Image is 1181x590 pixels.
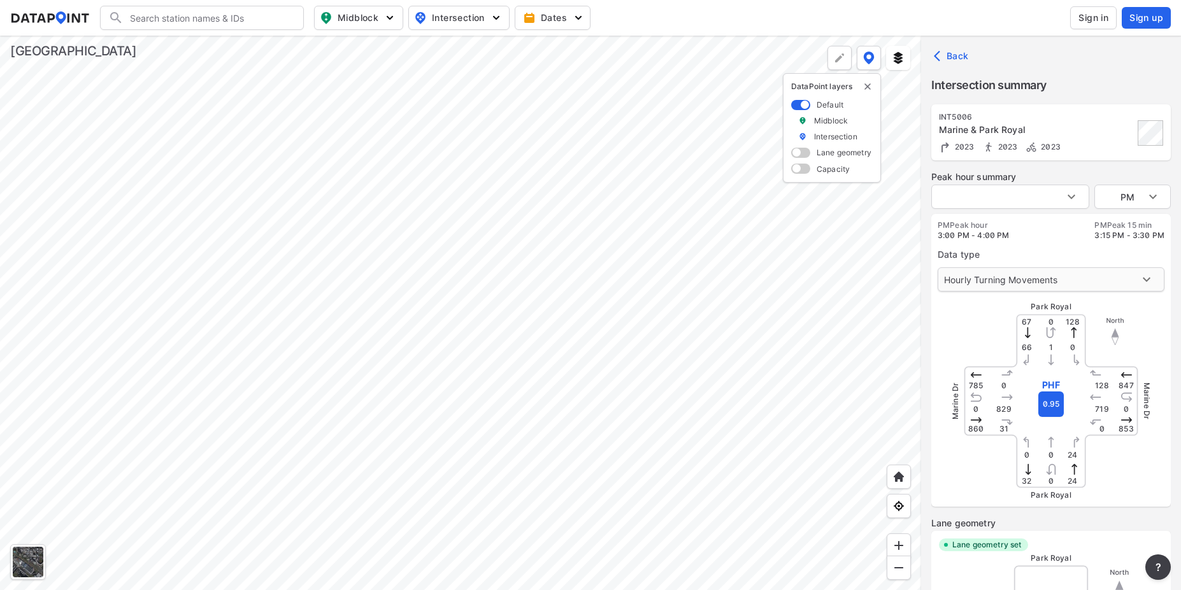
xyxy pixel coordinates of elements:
img: marker_Midblock.5ba75e30.svg [798,115,807,126]
span: Dates [526,11,582,24]
img: map_pin_int.54838e6b.svg [413,10,428,25]
span: Marine Dr [950,383,960,419]
div: PM [1094,185,1171,209]
span: Marine Dr [1142,383,1152,419]
button: Sign in [1070,6,1117,29]
div: Home [887,465,911,489]
button: Intersection [408,6,510,30]
label: Lane geometry [817,147,871,158]
a: Sign up [1119,7,1171,29]
div: Zoom in [887,533,911,558]
input: Search [124,8,296,28]
span: 2023 [995,142,1018,151]
img: 5YPKRKmlfpI5mqlR8AD95paCi+0kK1fRFDJSaMmawlwaeJcJwk9O2fotCW5ve9gAAAAASUVORK5CYII= [572,11,585,24]
label: Lane geometry set [952,540,1022,550]
label: Data type [938,248,1164,261]
img: +Dz8AAAAASUVORK5CYII= [833,52,846,64]
img: +XpAUvaXAN7GudzAAAAAElFTkSuQmCC [892,470,905,483]
img: map_pin_mid.602f9df1.svg [319,10,334,25]
label: Midblock [814,115,848,126]
img: close-external-leyer.3061a1c7.svg [862,81,873,92]
span: Sign up [1129,11,1163,24]
a: Sign in [1068,6,1119,29]
button: Back [931,46,974,66]
button: DataPoint layers [857,46,881,70]
div: Polygon tool [827,46,852,70]
label: Capacity [817,164,850,174]
span: 3:15 PM - 3:30 PM [1094,230,1164,240]
img: Turning count [939,141,952,153]
img: layers.ee07997e.svg [892,52,905,64]
img: data-point-layers.37681fc9.svg [863,52,875,64]
span: Sign in [1078,11,1108,24]
label: Lane geometry [931,517,1171,530]
span: Back [936,50,969,62]
div: INT5006 [939,112,1134,122]
label: PM Peak hour [938,220,1010,230]
div: View my location [887,494,911,518]
label: PM Peak 15 min [1094,220,1164,230]
img: marker_Intersection.6861001b.svg [798,131,807,142]
div: [GEOGRAPHIC_DATA] [10,42,136,60]
span: ? [1153,559,1163,575]
label: Intersection [814,131,857,142]
img: MAAAAAElFTkSuQmCC [892,561,905,574]
img: Bicycle count [1025,141,1038,153]
label: Intersection summary [931,76,1171,94]
button: Sign up [1122,7,1171,29]
p: DataPoint layers [791,81,873,92]
img: ZvzfEJKXnyWIrJytrsY285QMwk63cM6Drc+sIAAAAASUVORK5CYII= [892,539,905,552]
button: delete [862,81,873,92]
span: 2023 [1038,142,1061,151]
span: 2023 [952,142,975,151]
button: Midblock [314,6,403,30]
img: zeq5HYn9AnE9l6UmnFLPAAAAAElFTkSuQmCC [892,500,905,512]
button: more [1145,554,1171,580]
button: External layers [886,46,910,70]
img: Pedestrian count [982,141,995,153]
div: Zoom out [887,556,911,580]
span: Park Royal [1031,302,1071,311]
span: 3:00 PM - 4:00 PM [938,230,1010,240]
span: Midblock [320,10,395,25]
img: 5YPKRKmlfpI5mqlR8AD95paCi+0kK1fRFDJSaMmawlwaeJcJwk9O2fotCW5ve9gAAAAASUVORK5CYII= [383,11,396,24]
div: ​ [931,185,1089,209]
img: calendar-gold.39a51dde.svg [523,11,536,24]
label: Default [817,99,843,110]
img: dataPointLogo.9353c09d.svg [10,11,90,24]
span: Intersection [414,10,501,25]
span: Park Royal [1031,553,1071,563]
div: Hourly Turning Movements [938,267,1164,291]
img: 5YPKRKmlfpI5mqlR8AD95paCi+0kK1fRFDJSaMmawlwaeJcJwk9O2fotCW5ve9gAAAAASUVORK5CYII= [490,11,503,24]
div: Marine & Park Royal [939,123,1134,136]
button: Dates [515,6,590,30]
label: Peak hour summary [931,171,1171,183]
div: Toggle basemap [10,544,46,580]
